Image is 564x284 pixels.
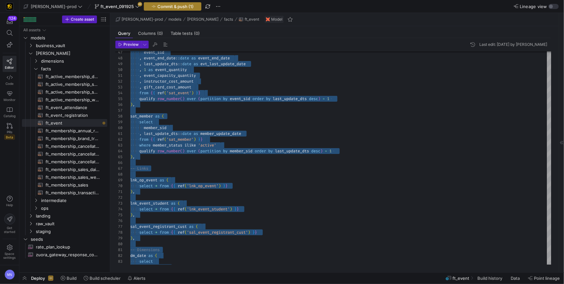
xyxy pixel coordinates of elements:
span: ( [178,201,180,206]
button: Build scheduler [81,273,123,284]
span: Editor [5,66,14,69]
span: { [153,90,155,96]
div: 64 [115,148,122,154]
span: [PERSON_NAME]-prod [31,4,77,9]
button: [PERSON_NAME]-prod [114,15,165,23]
span: models [169,17,182,22]
span: ( [185,207,187,212]
span: models [31,34,106,42]
span: , [133,189,135,194]
span: } [198,90,200,96]
span: ft_event​​​​​​​​​​ [46,119,100,127]
div: 70 [115,183,122,189]
button: MN [3,268,16,281]
div: 56 [115,102,122,107]
span: Build [67,276,77,281]
a: Catalog [3,104,16,120]
span: ft_active_membership_daily_forecast​​​​​​​​​​ [46,73,100,80]
div: 78 [115,229,122,235]
span: as [194,131,198,136]
span: , [139,56,142,61]
a: ft_event_attendance​​​​​​​​​​ [22,104,107,111]
a: ft_event​​​​​​​​​​ [22,119,107,127]
span: ) [130,102,133,107]
span: , [139,79,142,84]
span: as [189,224,194,229]
span: ) [130,212,133,218]
span: Build scheduler [90,276,121,281]
button: [PERSON_NAME]-prod [22,2,84,11]
span: :: [178,61,182,66]
span: by [268,148,273,154]
span: 1 [144,67,146,72]
span: Create asset [71,17,94,22]
span: { [153,137,155,142]
div: 53 [115,84,122,90]
span: order [255,148,266,154]
div: Last edit: [DATE] by [PERSON_NAME] [479,42,547,47]
span: } [198,137,200,142]
span: select [139,183,153,188]
span: by [223,148,228,154]
div: Press SPACE to select this row. [22,212,107,220]
span: Get started [4,226,15,234]
a: ft_active_membership_daily_forecast​​​​​​​​​​ [22,73,107,80]
span: over [187,96,196,101]
span: , [139,73,142,78]
div: Press SPACE to select this row. [22,220,107,228]
span: from [160,183,169,188]
div: 77 [115,224,122,229]
div: Press SPACE to select this row. [22,158,107,166]
span: [PERSON_NAME] [187,17,218,22]
a: ft_membership_cancellations_weekly_forecast​​​​​​​​​​ [22,150,107,158]
div: 51 [115,73,122,78]
button: Build history [474,273,506,284]
span: [PERSON_NAME] [36,50,106,57]
button: Data [508,273,524,284]
div: Press SPACE to select this row. [22,88,107,96]
span: ( [198,96,200,101]
span: select [139,119,153,125]
span: } [223,183,225,188]
span: zuora_gateway_response_codes​​​​​​ [36,251,100,259]
span: qualify [139,96,155,101]
span: , [139,85,142,90]
span: } [225,183,228,188]
a: ft_membership_annual_retention​​​​​​​​​​ [22,127,107,135]
a: Monitor [3,88,16,104]
span: as [191,56,196,61]
div: 60 [115,125,122,131]
span: date [182,131,191,136]
span: desc [309,96,318,101]
span: dimensions [41,57,106,65]
span: Model [271,17,282,22]
span: intermediate [41,197,106,204]
span: ( [196,224,198,229]
span: as [171,201,176,206]
button: Preview [115,41,141,48]
span: desc [311,148,320,154]
span: ( [162,114,164,119]
span: ( [164,137,166,142]
div: Press SPACE to select this row. [22,119,107,127]
span: 'lnk_op_event' [187,183,218,188]
span: ft_event_attendance​​​​​​​​​​ [46,104,100,111]
span: (0) [194,31,200,35]
a: ft_membership_transaction​​​​​​​​​​ [22,189,107,197]
a: Editor [3,56,16,72]
span: by [266,96,271,101]
button: models [167,15,183,23]
button: [PERSON_NAME] [186,15,220,23]
span: { [173,230,176,235]
div: Press SPACE to select this row. [22,80,107,88]
div: Press SPACE to select this row. [22,135,107,142]
span: ( [198,148,200,154]
div: Press SPACE to select this row. [22,142,107,150]
div: 74 [115,206,122,212]
span: ft_membership_brand_transfer​​​​​​​​​​ [46,135,100,142]
span: { [171,230,173,235]
span: , [139,61,142,66]
div: 48 [115,55,122,61]
span: ) [230,207,232,212]
span: ) [320,148,323,154]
